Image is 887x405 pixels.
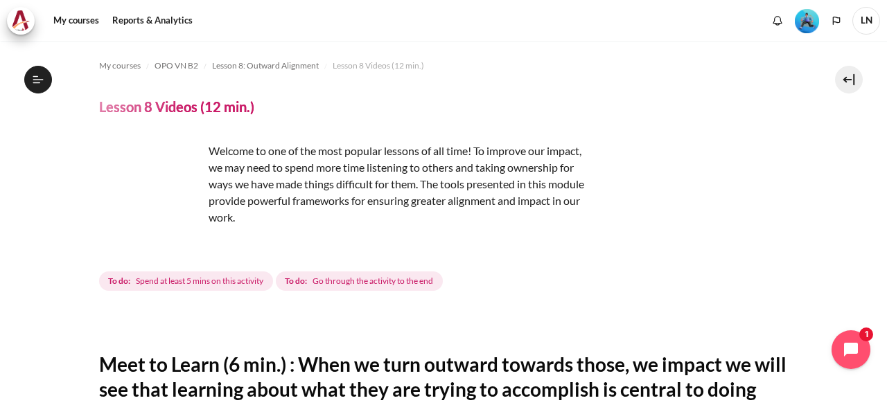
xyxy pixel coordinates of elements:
[99,60,141,72] span: My courses
[49,7,104,35] a: My courses
[852,7,880,35] span: LN
[7,7,42,35] a: Architeck Architeck
[99,143,203,246] img: dfg
[99,98,254,116] h4: Lesson 8 Videos (12 min.)
[333,57,424,74] a: Lesson 8 Videos (12 min.)
[155,60,198,72] span: OPO VN B2
[108,275,130,287] strong: To do:
[155,57,198,74] a: OPO VN B2
[852,7,880,35] a: User menu
[212,57,319,74] a: Lesson 8: Outward Alignment
[11,10,30,31] img: Architeck
[789,8,825,33] a: Level #3
[333,60,424,72] span: Lesson 8 Videos (12 min.)
[212,60,319,72] span: Lesson 8: Outward Alignment
[99,57,141,74] a: My courses
[107,7,197,35] a: Reports & Analytics
[99,143,584,226] p: Welcome to one of the most popular lessons of all time! To improve our impact, we may need to spe...
[99,55,789,77] nav: Navigation bar
[285,275,307,287] strong: To do:
[136,275,263,287] span: Spend at least 5 mins on this activity
[795,8,819,33] div: Level #3
[795,9,819,33] img: Level #3
[313,275,433,287] span: Go through the activity to the end
[826,10,847,31] button: Languages
[99,269,446,294] div: Completion requirements for Lesson 8 Videos (12 min.)
[767,10,788,31] div: Show notification window with no new notifications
